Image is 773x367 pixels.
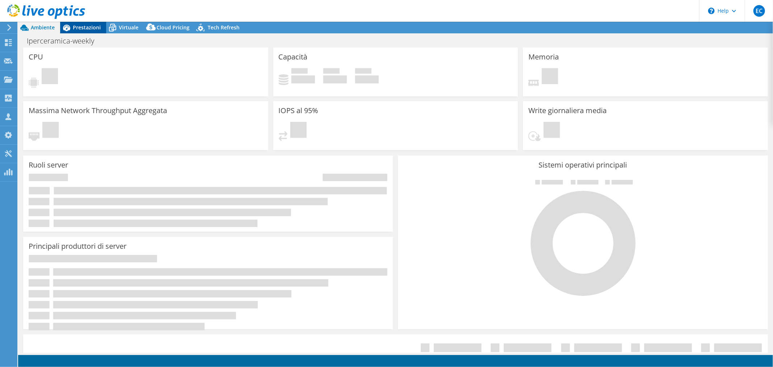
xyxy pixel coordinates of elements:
h3: Write giornaliera media [528,107,607,115]
span: Prestazioni [73,24,101,31]
h3: CPU [29,53,43,61]
span: In sospeso [290,122,307,140]
span: In sospeso [42,122,59,140]
span: Virtuale [119,24,138,31]
h3: Sistemi operativi principali [403,161,762,169]
span: Ambiente [31,24,55,31]
h4: 0 GiB [291,75,315,83]
h3: Memoria [528,53,559,61]
span: Tech Refresh [208,24,240,31]
h3: Massima Network Throughput Aggregata [29,107,167,115]
span: In uso [291,68,308,75]
svg: \n [708,8,715,14]
h4: 0 GiB [323,75,347,83]
span: EC [753,5,765,17]
span: In sospeso [542,68,558,86]
h3: Capacità [279,53,308,61]
h4: 0 GiB [355,75,379,83]
span: Cloud Pricing [157,24,190,31]
span: In sospeso [544,122,560,140]
span: Totale [355,68,371,75]
h1: Iperceramica-weekly [24,37,105,45]
h3: Principali produttori di server [29,242,126,250]
span: Disponibile [323,68,340,75]
h3: Ruoli server [29,161,68,169]
span: In sospeso [42,68,58,86]
h3: IOPS al 95% [279,107,319,115]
